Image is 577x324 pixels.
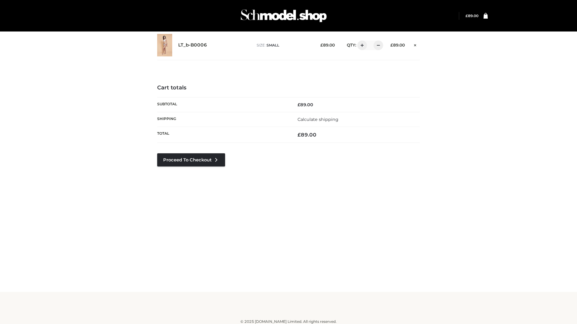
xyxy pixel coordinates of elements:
a: £89.00 [466,13,478,18]
span: £ [466,13,468,18]
p: size : [257,43,311,48]
span: £ [298,132,301,138]
span: SMALL [267,43,279,47]
h4: Cart totals [157,85,420,91]
bdi: 89.00 [320,43,335,47]
th: Subtotal [157,97,288,112]
span: £ [298,102,300,107]
th: Total [157,127,288,143]
a: LT_b-B0006 [178,42,207,48]
bdi: 89.00 [390,43,405,47]
th: Shipping [157,112,288,127]
span: £ [320,43,323,47]
span: £ [390,43,393,47]
a: Remove this item [411,40,420,48]
div: QTY: [341,40,381,50]
bdi: 89.00 [466,13,478,18]
bdi: 89.00 [298,132,316,138]
img: Schmodel Admin 964 [239,4,329,28]
bdi: 89.00 [298,102,313,107]
a: Calculate shipping [298,117,338,122]
a: Proceed to Checkout [157,153,225,166]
